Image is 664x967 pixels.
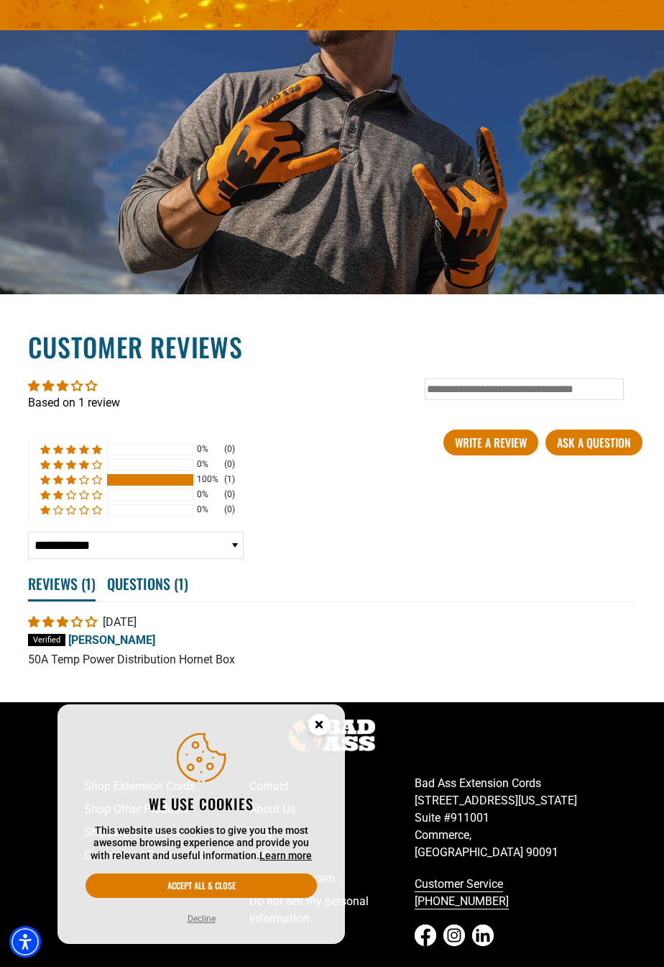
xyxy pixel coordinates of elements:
[28,396,120,409] a: Based on 1 review - open in a new tab
[472,925,494,946] a: LinkedIn - open in a new tab
[86,825,317,863] p: This website uses cookies to give you the most awesome browsing experience and provide you with r...
[28,615,100,629] span: 3 star review
[415,925,436,946] a: Facebook - open in a new tab
[86,794,317,813] h2: We use cookies
[28,532,244,559] select: Sort dropdown
[443,925,465,946] a: Instagram - open in a new tab
[28,378,636,394] div: Average rating is 3.00 stars
[86,573,91,594] span: 1
[40,473,102,486] div: 100% (1) reviews with 3 star rating
[183,912,220,926] button: Decline
[224,473,235,486] div: (1)
[9,926,41,958] div: Accessibility Menu
[103,615,137,629] span: [DATE]
[86,873,317,898] button: Accept all & close
[415,775,580,861] p: Bad Ass Extension Cords [STREET_ADDRESS][US_STATE] Suite #911001 Commerce, [GEOGRAPHIC_DATA] 90091
[178,573,184,594] span: 1
[28,568,96,601] span: Reviews ( )
[68,632,155,646] span: [PERSON_NAME]
[443,430,538,455] a: Write A Review
[197,473,220,486] div: 100%
[425,378,624,400] input: Type in keyword and press enter...
[28,329,636,365] h2: Customer Reviews
[415,873,580,913] a: call 833-674-1699
[259,850,312,861] a: This website uses cookies to give you the most awesome browsing experience and provide you with r...
[107,568,188,599] span: Questions ( )
[545,430,642,455] a: Ask a question
[57,704,345,945] aside: Cookie Consent
[293,704,345,749] button: Close this option
[28,652,636,668] p: 50A Temp Power Distribution Hornet Box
